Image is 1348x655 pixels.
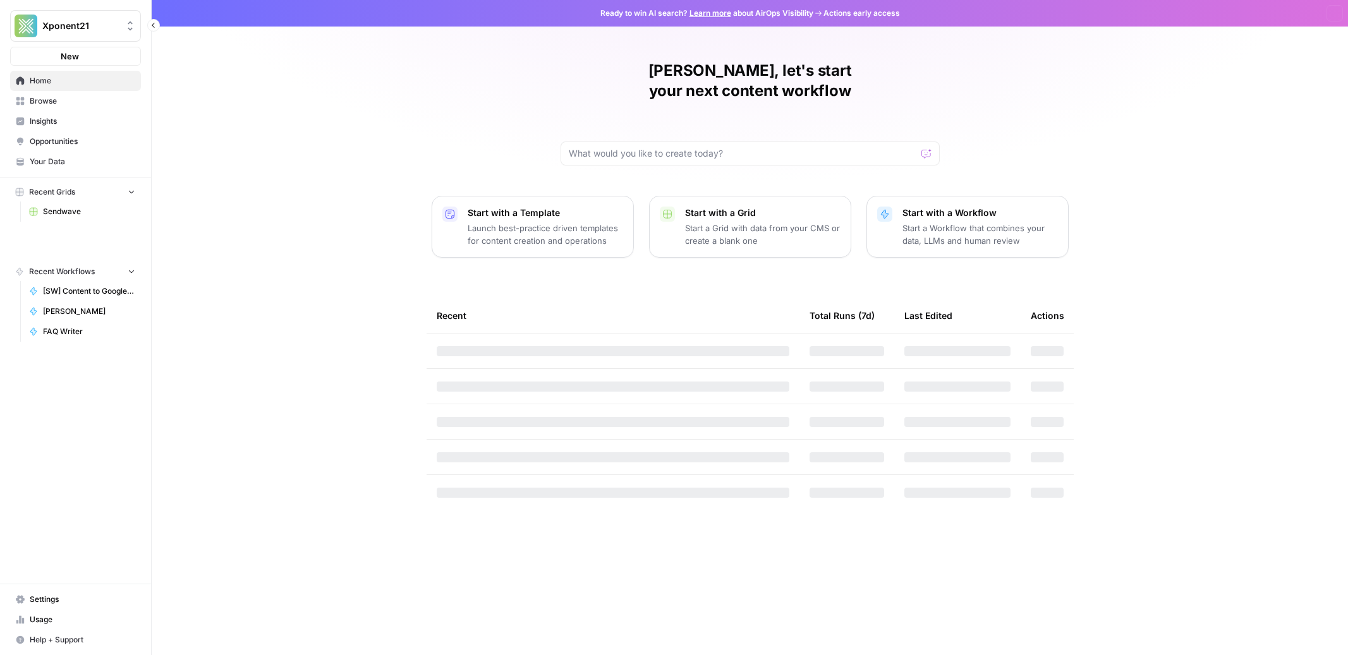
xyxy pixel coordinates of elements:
[10,91,141,111] a: Browse
[569,147,916,160] input: What would you like to create today?
[23,321,141,342] a: FAQ Writer
[685,207,841,219] p: Start with a Grid
[30,614,135,625] span: Usage
[30,156,135,167] span: Your Data
[43,326,135,337] span: FAQ Writer
[23,301,141,321] a: [PERSON_NAME]
[437,298,789,333] div: Recent
[15,15,37,37] img: Xponent21 Logo
[810,298,875,333] div: Total Runs (7d)
[10,610,141,630] a: Usage
[43,206,135,217] span: Sendwave
[10,183,141,201] button: Recent Grids
[30,634,135,646] span: Help + Support
[42,20,119,32] span: Xponent21
[30,95,135,107] span: Browse
[432,196,634,258] button: Start with a TemplateLaunch best-practice driven templates for content creation and operations
[10,630,141,650] button: Help + Support
[10,47,141,66] button: New
[10,111,141,131] a: Insights
[902,222,1058,247] p: Start a Workflow that combines your data, LLMs and human review
[1031,298,1064,333] div: Actions
[30,594,135,605] span: Settings
[600,8,813,19] span: Ready to win AI search? about AirOps Visibility
[649,196,851,258] button: Start with a GridStart a Grid with data from your CMS or create a blank one
[685,222,841,247] p: Start a Grid with data from your CMS or create a blank one
[61,50,79,63] span: New
[904,298,952,333] div: Last Edited
[43,306,135,317] span: [PERSON_NAME]
[29,266,95,277] span: Recent Workflows
[468,222,623,247] p: Launch best-practice driven templates for content creation and operations
[23,201,141,222] a: Sendwave
[10,10,141,42] button: Workspace: Xponent21
[43,285,135,297] span: [SW] Content to Google Docs
[29,186,75,198] span: Recent Grids
[30,116,135,127] span: Insights
[561,61,940,101] h1: [PERSON_NAME], let's start your next content workflow
[10,589,141,610] a: Settings
[866,196,1069,258] button: Start with a WorkflowStart a Workflow that combines your data, LLMs and human review
[10,152,141,172] a: Your Data
[30,75,135,87] span: Home
[10,71,141,91] a: Home
[30,136,135,147] span: Opportunities
[23,281,141,301] a: [SW] Content to Google Docs
[689,8,731,18] a: Learn more
[902,207,1058,219] p: Start with a Workflow
[10,131,141,152] a: Opportunities
[468,207,623,219] p: Start with a Template
[823,8,900,19] span: Actions early access
[10,262,141,281] button: Recent Workflows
